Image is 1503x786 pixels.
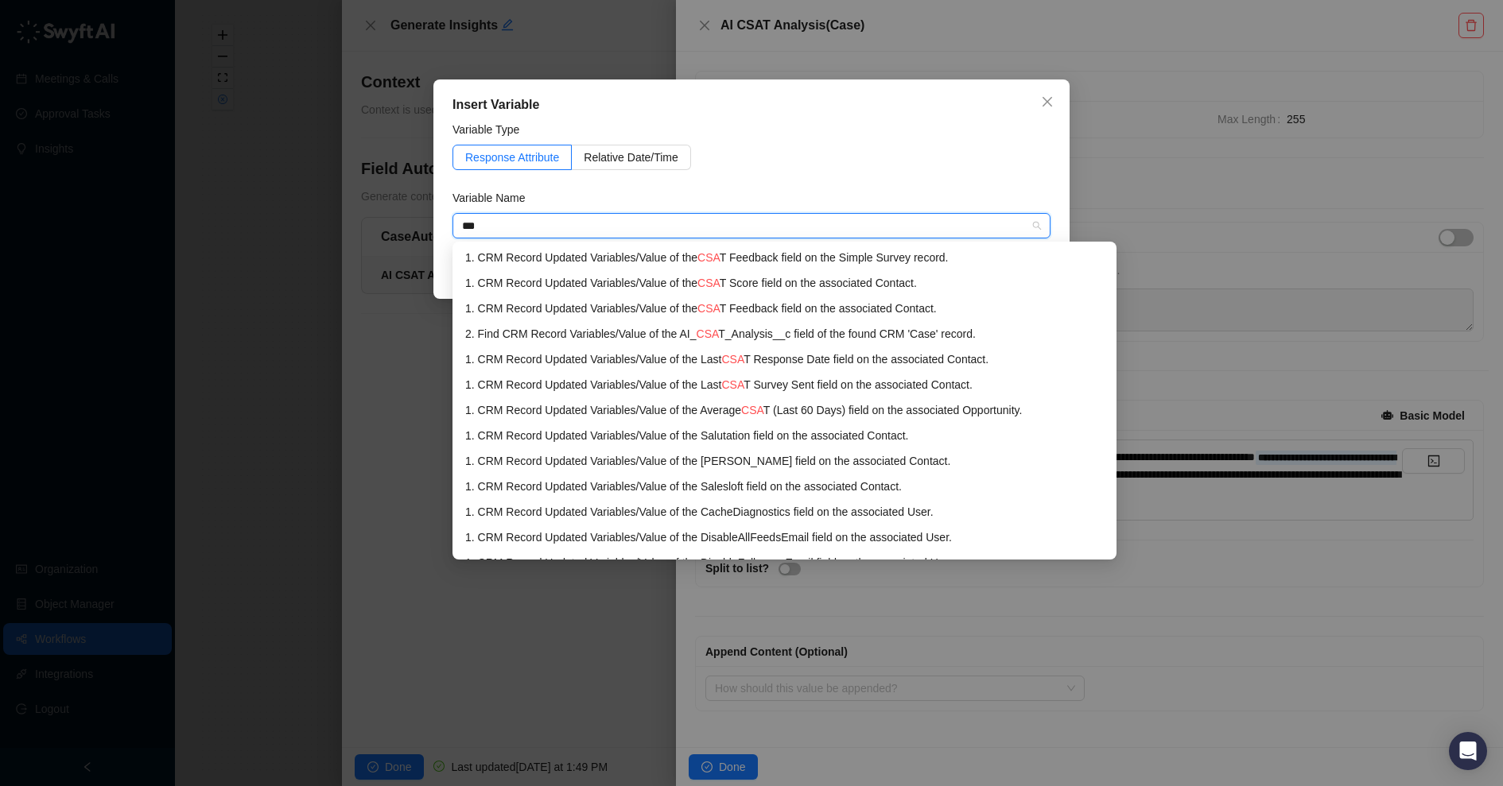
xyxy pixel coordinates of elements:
[1449,732,1487,770] div: Open Intercom Messenger
[465,325,1104,343] div: 2. Find CRM Record Variables / Value of the AI_ T_Analysis__c field of the found CRM 'Case' record.
[741,404,763,416] span: CSA
[465,554,1104,571] div: 1. CRM Record Updated Variables / Value of the DisableFollowersEmail field on the associated User.
[697,277,720,289] span: CSA
[465,529,1104,546] div: 1. CRM Record Updated Variables / Value of the DisableAllFeedsEmail field on the associated User.
[465,249,1104,266] div: 1. CRM Record Updated Variables / Value of the T Feedback field on the Simple Survey record.
[465,503,1104,521] div: 1. CRM Record Updated Variables / Value of the CacheDiagnostics field on the associated User.
[465,427,1104,444] div: 1. CRM Record Updated Variables / Value of the Salutation field on the associated Contact.
[465,478,1104,495] div: 1. CRM Record Updated Variables / Value of the Salesloft field on the associated Contact.
[452,95,1051,114] div: Insert Variable
[465,300,1104,317] div: 1. CRM Record Updated Variables / Value of the T Feedback field on the associated Contact.
[465,151,559,164] span: Response Attribute
[465,274,1104,292] div: 1. CRM Record Updated Variables / Value of the T Score field on the associated Contact.
[1035,89,1060,114] button: Close
[584,151,678,164] span: Relative Date/Time
[465,376,1104,393] div: 1. CRM Record Updated Variables / Value of the Last T Survey Sent field on the associated Contact.
[452,189,536,207] label: Variable Name
[465,452,1104,470] div: 1. CRM Record Updated Variables / Value of the [PERSON_NAME] field on the associated Contact.
[721,353,744,366] span: CSA
[1041,95,1054,108] span: close
[697,302,720,315] span: CSA
[697,251,720,264] span: CSA
[721,378,744,391] span: CSA
[465,401,1104,419] div: 1. CRM Record Updated Variables / Value of the Average T (Last 60 Days) field on the associated O...
[465,350,1104,368] div: 1. CRM Record Updated Variables / Value of the Last T Response Date field on the associated Contact.
[697,327,719,340] span: CSA
[452,121,530,138] label: Variable Type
